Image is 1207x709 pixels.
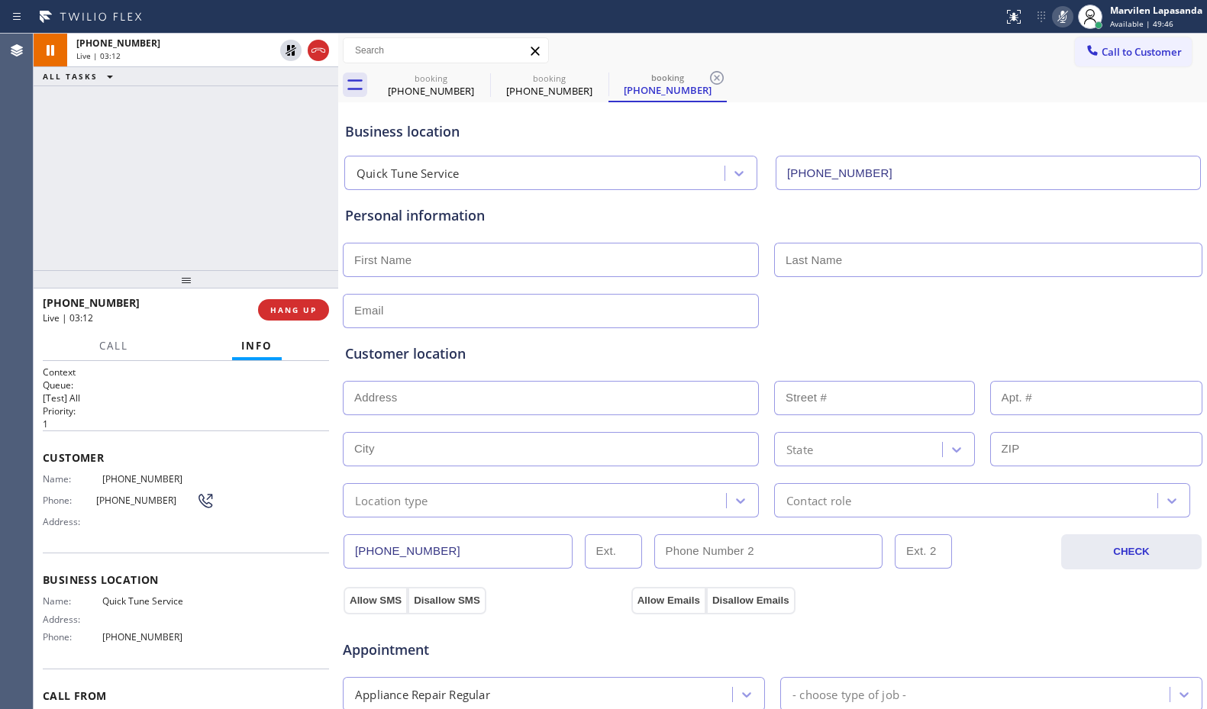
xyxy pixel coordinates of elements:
input: Ext. [585,534,642,569]
div: (502) 751-8516 [610,68,725,101]
div: [PHONE_NUMBER] [492,84,607,98]
div: - choose type of job - [792,685,906,703]
span: Call From [43,688,329,703]
input: ZIP [990,432,1203,466]
span: Address: [43,516,102,527]
p: [Test] All [43,392,329,404]
input: City [343,432,759,466]
input: First Name [343,243,759,277]
input: Apt. # [990,381,1203,415]
div: Quick Tune Service [357,165,460,182]
span: Name: [43,595,102,607]
span: HANG UP [270,305,317,315]
input: Phone Number [776,156,1201,190]
button: Info [232,331,282,361]
span: Quick Tune Service [102,595,215,607]
span: Live | 03:12 [43,311,93,324]
div: Appliance Repair Regular [355,685,490,703]
span: Call [99,339,128,353]
span: [PHONE_NUMBER] [96,495,196,506]
input: Address [343,381,759,415]
button: Hang up [308,40,329,61]
button: Disallow Emails [706,587,796,614]
button: CHECK [1061,534,1202,569]
span: Address: [43,614,102,625]
span: Name: [43,473,102,485]
div: Customer location [345,343,1200,364]
span: Info [241,339,273,353]
div: Contact role [786,491,851,509]
div: Personal information [345,205,1200,226]
button: Call to Customer [1075,37,1192,66]
div: booking [492,73,607,84]
span: Business location [43,572,329,587]
div: booking [373,73,489,84]
p: 1 [43,417,329,430]
span: [PHONE_NUMBER] [76,37,160,50]
input: Phone Number [344,534,573,569]
input: Email [343,294,759,328]
button: HANG UP [258,299,329,321]
input: Phone Number 2 [654,534,883,569]
button: ALL TASKS [34,67,128,85]
div: booking [610,72,725,83]
span: ALL TASKS [43,71,98,82]
span: Call to Customer [1102,45,1182,59]
span: [PHONE_NUMBER] [43,295,140,310]
input: Search [344,38,548,63]
input: Street # [774,381,975,415]
span: [PHONE_NUMBER] [102,473,215,485]
div: Business location [345,121,1200,142]
h2: Queue: [43,379,329,392]
button: Allow Emails [631,587,706,614]
div: [PHONE_NUMBER] [373,84,489,98]
div: Location type [355,491,428,509]
div: (502) 751-8516 [492,68,607,102]
input: Last Name [774,243,1202,277]
span: Live | 03:12 [76,50,121,61]
div: [PHONE_NUMBER] [610,83,725,97]
h1: Context [43,366,329,379]
button: Unhold Customer [280,40,302,61]
div: (516) 318-5837 [373,68,489,102]
span: Phone: [43,495,96,506]
button: Allow SMS [344,587,408,614]
span: Available | 49:46 [1110,18,1173,29]
span: Appointment [343,640,628,660]
input: Ext. 2 [895,534,952,569]
span: [PHONE_NUMBER] [102,631,215,643]
button: Mute [1052,6,1073,27]
span: Customer [43,450,329,465]
div: Marvilen Lapasanda [1110,4,1202,17]
h2: Priority: [43,404,329,417]
button: Disallow SMS [408,587,486,614]
span: Phone: [43,631,102,643]
div: State [786,440,813,458]
button: Call [90,331,137,361]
